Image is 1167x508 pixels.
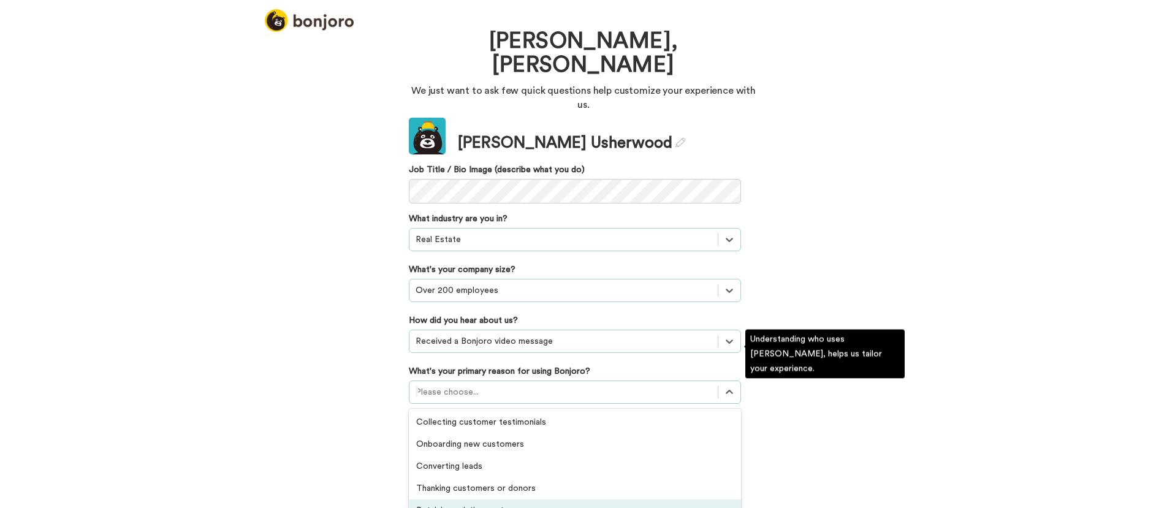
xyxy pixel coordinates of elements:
[409,213,507,225] label: What industry are you in?
[409,477,741,499] div: Thanking customers or donors
[458,132,685,154] div: [PERSON_NAME] Usherwood
[409,365,590,377] label: What's your primary reason for using Bonjoro?
[409,455,741,477] div: Converting leads
[409,433,741,455] div: Onboarding new customers
[265,9,354,32] img: logo_full.png
[409,314,518,327] label: How did you hear about us?
[409,84,758,112] p: We just want to ask few quick questions help customize your experience with us.
[745,330,905,379] div: Understanding who uses [PERSON_NAME], helps us tailor your experience.
[409,263,515,276] label: What's your company size?
[409,164,741,176] label: Job Title / Bio Image (describe what you do)
[446,5,721,78] h1: Welcome to [PERSON_NAME], [PERSON_NAME]
[409,411,741,433] div: Collecting customer testimonials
